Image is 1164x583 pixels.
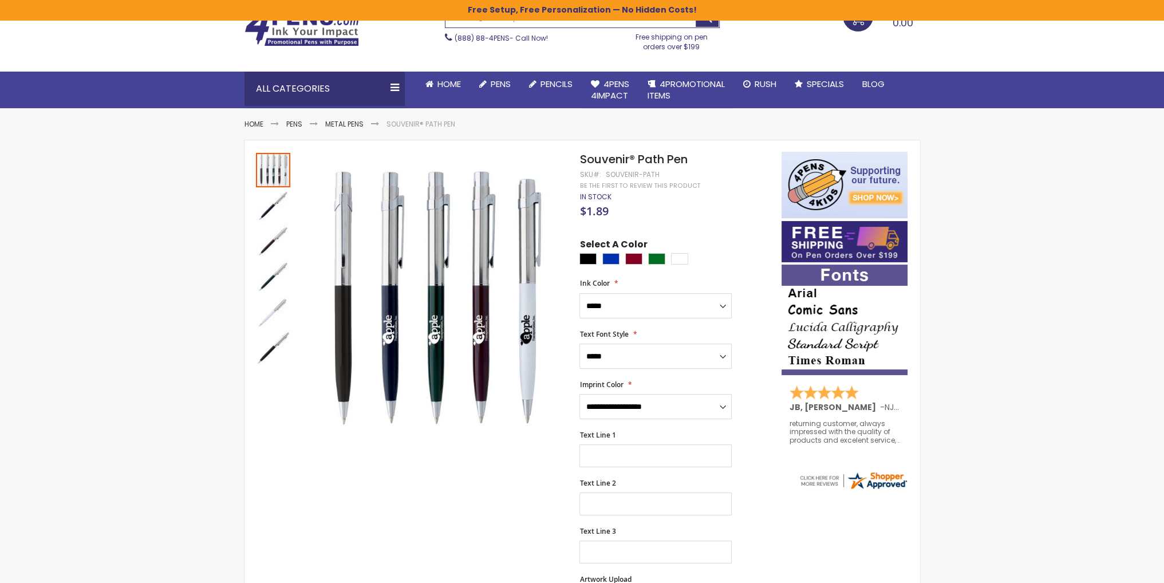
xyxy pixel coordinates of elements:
[256,223,291,258] div: Souvenir® Path Pen
[579,526,615,536] span: Text Line 3
[579,278,609,288] span: Ink Color
[579,478,615,488] span: Text Line 2
[782,265,907,375] img: font-personalization-examples
[605,170,659,179] div: Souvenir-Path
[853,72,894,97] a: Blog
[244,119,263,129] a: Home
[798,470,908,491] img: 4pens.com widget logo
[579,192,611,202] span: In stock
[782,152,907,218] img: 4pens 4 kids
[648,253,665,265] div: Green
[325,119,364,129] a: Metal Pens
[893,15,913,30] span: 0.00
[579,203,608,219] span: $1.89
[885,401,899,413] span: NJ
[591,78,629,101] span: 4Pens 4impact
[256,330,290,365] img: Souvenir® Path Pen
[256,187,291,223] div: Souvenir® Path Pen
[782,221,907,262] img: Free shipping on orders over $199
[579,151,687,167] span: Souvenir® Path Pen
[386,120,455,129] li: Souvenir® Path Pen
[671,253,688,265] div: White
[624,28,720,51] div: Free shipping on pen orders over $199
[807,78,844,90] span: Specials
[470,72,520,97] a: Pens
[790,401,880,413] span: JB, [PERSON_NAME]
[455,33,510,43] a: (888) 88-4PENS
[798,483,908,493] a: 4pens.com certificate URL
[256,152,291,187] div: Souvenir® Path Pen
[491,78,511,90] span: Pens
[256,259,290,294] img: Souvenir® Path Pen
[579,329,628,339] span: Text Font Style
[256,188,290,223] img: Souvenir® Path Pen
[790,420,901,444] div: returning customer, always impressed with the quality of products and excelent service, will retu...
[455,33,548,43] span: - Call Now!
[256,329,290,365] div: Souvenir® Path Pen
[256,295,290,329] img: Souvenir® Path Pen
[520,72,582,97] a: Pencils
[579,253,597,265] div: Black
[579,430,615,440] span: Text Line 1
[579,182,700,190] a: Be the first to review this product
[437,78,461,90] span: Home
[579,192,611,202] div: Availability
[602,253,620,265] div: Blue
[734,72,786,97] a: Rush
[755,78,776,90] span: Rush
[579,170,601,179] strong: SKU
[582,72,638,109] a: 4Pens4impact
[579,380,623,389] span: Imprint Color
[648,78,725,101] span: 4PROMOTIONAL ITEMS
[244,10,359,46] img: 4Pens Custom Pens and Promotional Products
[256,224,290,258] img: Souvenir® Path Pen
[256,294,291,329] div: Souvenir® Path Pen
[862,78,885,90] span: Blog
[302,168,564,430] img: Souvenir® Path Pen
[579,238,647,254] span: Select A Color
[244,72,405,106] div: All Categories
[625,253,642,265] div: Burgundy
[256,258,291,294] div: Souvenir® Path Pen
[416,72,470,97] a: Home
[286,119,302,129] a: Pens
[880,401,980,413] span: - ,
[638,72,734,109] a: 4PROMOTIONALITEMS
[540,78,573,90] span: Pencils
[786,72,853,97] a: Specials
